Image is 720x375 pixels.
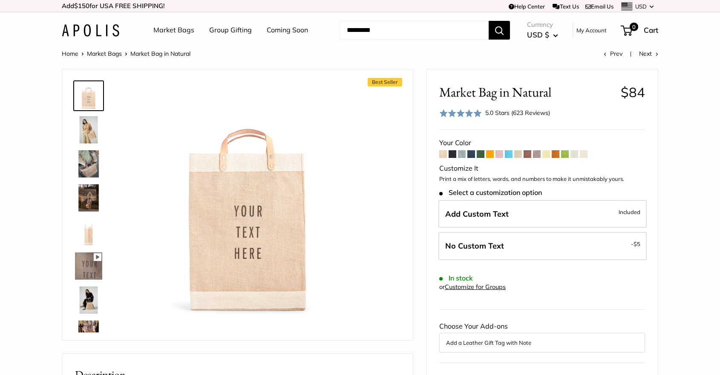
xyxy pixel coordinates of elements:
div: or [439,281,506,293]
span: 0 [630,23,638,31]
img: Market Bag in Natural [75,252,102,280]
div: Customize It [439,162,645,175]
span: USD [635,3,647,10]
a: Text Us [553,3,579,10]
label: Leave Blank [438,232,647,260]
nav: Breadcrumb [62,48,190,59]
a: description_13" wide, 18" high, 8" deep; handles: 3.5" [73,217,104,247]
a: Market Bags [87,50,122,57]
span: Best Seller [368,78,402,86]
input: Search... [340,21,489,40]
span: USD $ [527,30,549,39]
a: Market Bag in Natural [73,80,104,111]
span: Market Bag in Natural [130,50,190,57]
img: description_13" wide, 18" high, 8" deep; handles: 3.5" [75,218,102,246]
img: Market Bag in Natural [75,116,102,143]
a: 0 Cart [622,23,658,37]
button: Add a Leather Gift Tag with Note [446,338,638,348]
span: Cart [644,26,658,34]
p: Print a mix of letters, words, and numbers to make it unmistakably yours. [439,175,645,183]
span: - [631,239,640,249]
a: Group Gifting [209,24,252,37]
a: Market Bag in Natural [73,149,104,179]
div: Your Color [439,137,645,149]
img: Market Bag in Natural [75,82,102,109]
a: Home [62,50,78,57]
img: Market Bag in Natural [75,150,102,177]
span: In stock [439,274,473,282]
a: Customize for Groups [445,283,506,291]
div: 5.0 Stars (623 Reviews) [485,108,550,117]
span: $150 [74,2,89,10]
a: Market Bags [153,24,194,37]
span: Currency [527,19,558,31]
div: Choose Your Add-ons [439,320,645,352]
a: My Account [576,25,607,35]
a: Market Bag in Natural [73,115,104,145]
img: Apolis [62,24,119,37]
a: Prev [604,50,622,57]
button: USD $ [527,28,558,42]
a: Market Bag in Natural [73,319,104,349]
a: Market Bag in Natural [73,183,104,213]
a: Market Bag in Natural [73,251,104,281]
span: No Custom Text [445,241,504,251]
span: Included [619,207,640,217]
a: Market Bag in Natural [73,285,104,315]
a: Next [639,50,658,57]
label: Add Custom Text [438,200,647,228]
span: Add Custom Text [445,209,509,219]
span: Market Bag in Natural [439,84,614,100]
img: Market Bag in Natural [130,82,366,317]
span: $84 [621,84,645,100]
button: Search [489,21,510,40]
a: Coming Soon [267,24,308,37]
a: Email Us [585,3,613,10]
img: Market Bag in Natural [75,321,102,348]
span: Select a customization option [439,189,542,197]
div: 5.0 Stars (623 Reviews) [439,107,550,119]
img: Market Bag in Natural [75,184,102,212]
img: Market Bag in Natural [75,286,102,314]
a: Help Center [509,3,545,10]
span: $5 [634,240,640,247]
